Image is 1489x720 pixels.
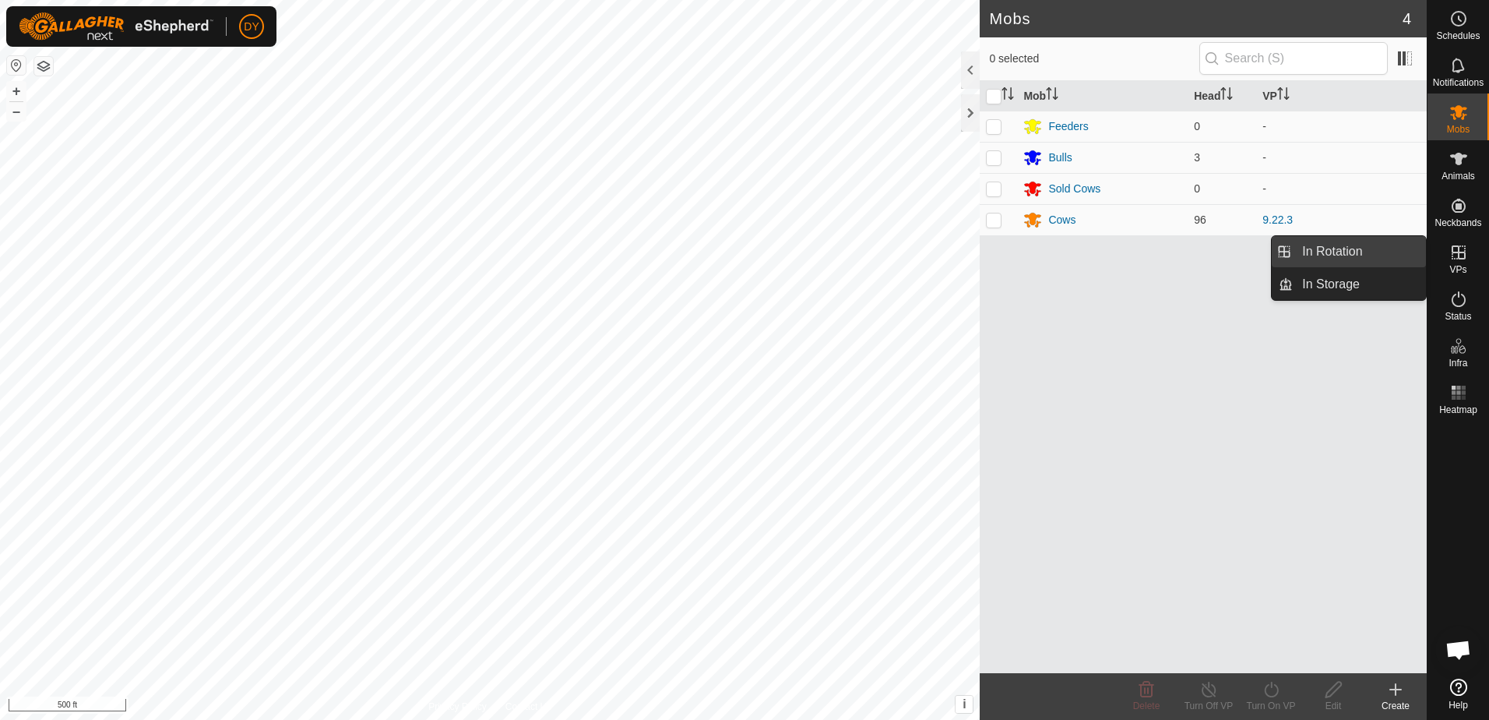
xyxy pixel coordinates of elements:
span: Help [1449,701,1468,710]
div: Create [1364,699,1427,713]
a: In Storage [1293,269,1426,300]
span: In Storage [1302,275,1360,294]
button: – [7,102,26,121]
a: In Rotation [1293,236,1426,267]
img: Gallagher Logo [19,12,213,41]
h2: Mobs [989,9,1402,28]
div: Sold Cows [1048,181,1100,197]
span: 4 [1403,7,1411,30]
span: Animals [1441,171,1475,181]
button: + [7,82,26,101]
div: Open chat [1435,626,1482,673]
input: Search (S) [1199,42,1388,75]
a: 9.22.3 [1262,214,1293,226]
span: Notifications [1433,78,1484,87]
td: - [1256,173,1427,204]
span: 3 [1194,151,1200,164]
div: Cows [1048,212,1075,228]
a: Contact Us [505,700,551,714]
button: Map Layers [34,57,53,76]
span: 96 [1194,214,1206,226]
span: Status [1445,312,1471,321]
button: i [956,696,973,713]
span: Schedules [1436,31,1480,41]
span: Delete [1133,701,1160,711]
span: Mobs [1447,125,1470,134]
th: Mob [1017,81,1188,111]
span: 0 selected [989,51,1199,67]
div: Bulls [1048,150,1072,166]
li: In Rotation [1272,236,1426,267]
p-sorticon: Activate to sort [1277,90,1290,102]
td: - [1256,142,1427,173]
span: In Rotation [1302,242,1362,261]
span: DY [244,19,259,35]
button: Reset Map [7,56,26,75]
div: Feeders [1048,118,1088,135]
span: 0 [1194,120,1200,132]
span: 0 [1194,182,1200,195]
th: VP [1256,81,1427,111]
p-sorticon: Activate to sort [1046,90,1058,102]
th: Head [1188,81,1256,111]
a: Privacy Policy [428,700,487,714]
li: In Storage [1272,269,1426,300]
a: Help [1427,672,1489,716]
p-sorticon: Activate to sort [1220,90,1233,102]
span: Heatmap [1439,405,1477,415]
div: Turn On VP [1240,699,1302,713]
p-sorticon: Activate to sort [1001,90,1014,102]
td: - [1256,111,1427,142]
div: Edit [1302,699,1364,713]
span: i [963,697,966,711]
span: Infra [1449,358,1467,368]
div: Turn Off VP [1177,699,1240,713]
span: Neckbands [1434,218,1481,228]
span: VPs [1449,265,1466,274]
